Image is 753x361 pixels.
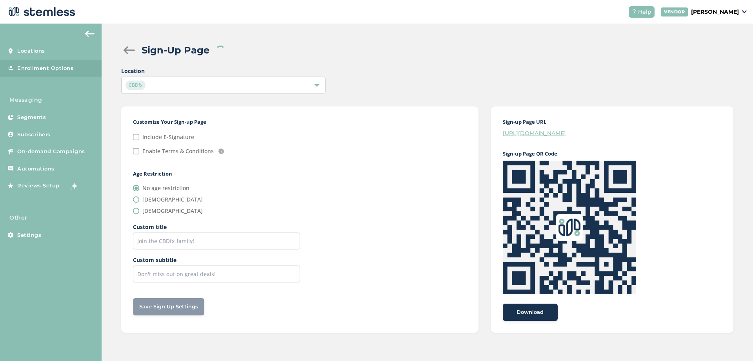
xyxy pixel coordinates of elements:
div: VENDOR [661,7,688,16]
h2: Customize Your Sign-up Page [133,118,466,126]
label: Custom title [133,223,300,231]
span: Enrollment Options [17,64,73,72]
img: icon-info-236977d2.svg [218,148,224,154]
label: Enable Terms & Conditions [142,148,214,154]
span: Settings [17,231,41,239]
span: Locations [17,47,45,55]
img: icon-help-white-03924b79.svg [632,9,637,14]
input: Don't miss out on great deals! [133,266,300,282]
img: icon_down-arrow-small-66adaf34.svg [742,10,747,13]
span: CBDfx [125,81,146,90]
label: [DEMOGRAPHIC_DATA] [142,195,203,203]
span: Reviews Setup [17,182,60,190]
iframe: Chat Widget [714,323,753,361]
h2: Age Restriction [133,170,466,178]
label: Include E-Signature [142,134,194,140]
label: Location [121,67,325,75]
img: glitter-stars-b7820f95.gif [65,178,81,194]
a: [URL][DOMAIN_NAME] [503,130,566,137]
h2: Sign-up Page QR Code [503,150,722,158]
span: Automations [17,165,55,173]
label: [DEMOGRAPHIC_DATA] [142,207,203,215]
img: logo-dark-0685b13c.svg [6,4,75,20]
label: Custom subtitle [133,256,300,264]
img: NPldwAAAABJRU5ErkJggg== [503,161,636,294]
span: Segments [17,114,46,121]
h2: Sign-Up Page [142,43,209,57]
span: Download [517,308,544,316]
h2: Sign-up Page URL [503,118,722,126]
input: Join the CBDfx family! [133,233,300,249]
button: Download [503,304,558,321]
span: Subscribers [17,131,51,139]
span: On-demand Campaigns [17,148,85,156]
label: No age restriction [142,184,189,192]
p: [PERSON_NAME] [691,8,739,16]
img: icon-arrow-back-accent-c549486e.svg [85,31,95,37]
span: Help [638,8,651,16]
